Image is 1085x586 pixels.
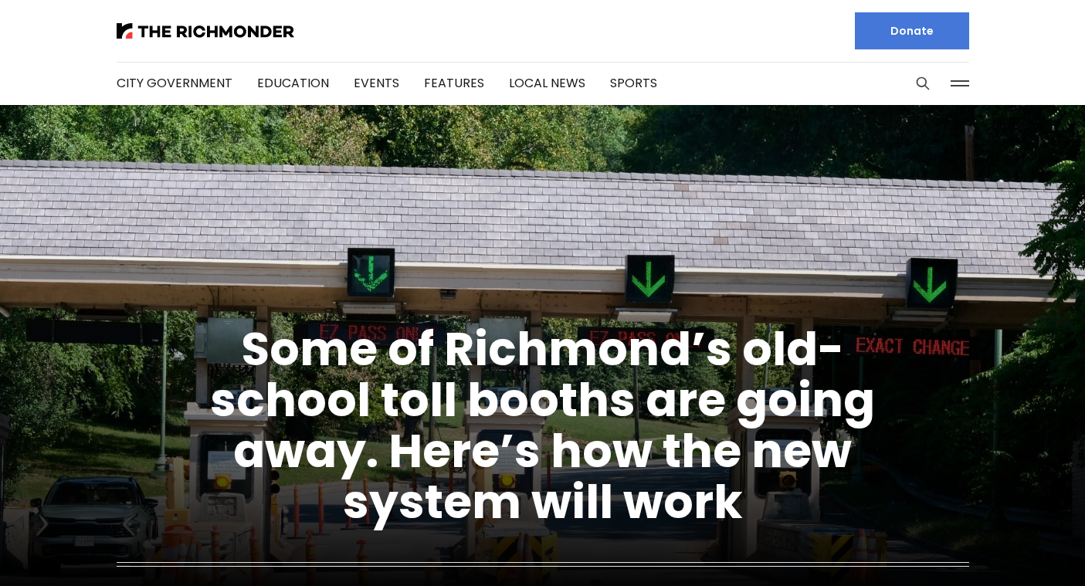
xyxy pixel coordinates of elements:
[117,23,294,39] img: The Richmonder
[257,74,329,92] a: Education
[424,74,484,92] a: Features
[509,74,585,92] a: Local News
[210,317,875,534] a: Some of Richmond’s old-school toll booths are going away. Here’s how the new system will work
[117,74,232,92] a: City Government
[855,12,969,49] a: Donate
[610,74,657,92] a: Sports
[911,72,934,95] button: Search this site
[354,74,399,92] a: Events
